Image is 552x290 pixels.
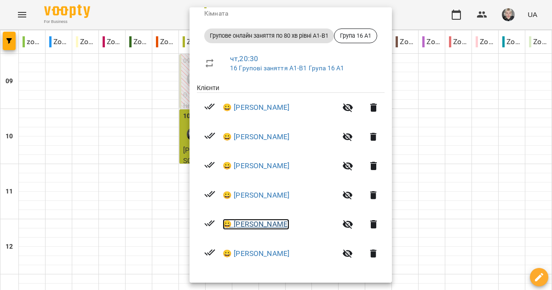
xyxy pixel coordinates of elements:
[204,218,215,229] svg: Візит сплачено
[230,64,344,72] a: 16 Групові заняття А1-В1 Група 16 А1
[334,28,377,43] div: Група 16 А1
[223,219,289,230] a: 😀 [PERSON_NAME]
[204,247,215,258] svg: Візит сплачено
[223,190,289,201] a: 😀 [PERSON_NAME]
[197,83,385,272] ul: Клієнти
[223,160,289,171] a: 😀 [PERSON_NAME]
[204,159,215,171] svg: Візит сплачено
[204,101,215,112] svg: Візит сплачено
[223,248,289,259] a: 😀 [PERSON_NAME]
[223,102,289,113] a: 😀 [PERSON_NAME]
[223,131,289,142] a: 😀 [PERSON_NAME]
[230,54,258,63] a: чт , 20:30
[204,9,377,18] p: Кімната
[204,188,215,199] svg: Візит сплачено
[204,32,334,40] span: Групове онлайн заняття по 80 хв рівні А1-В1
[334,32,377,40] span: Група 16 А1
[204,130,215,141] svg: Візит сплачено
